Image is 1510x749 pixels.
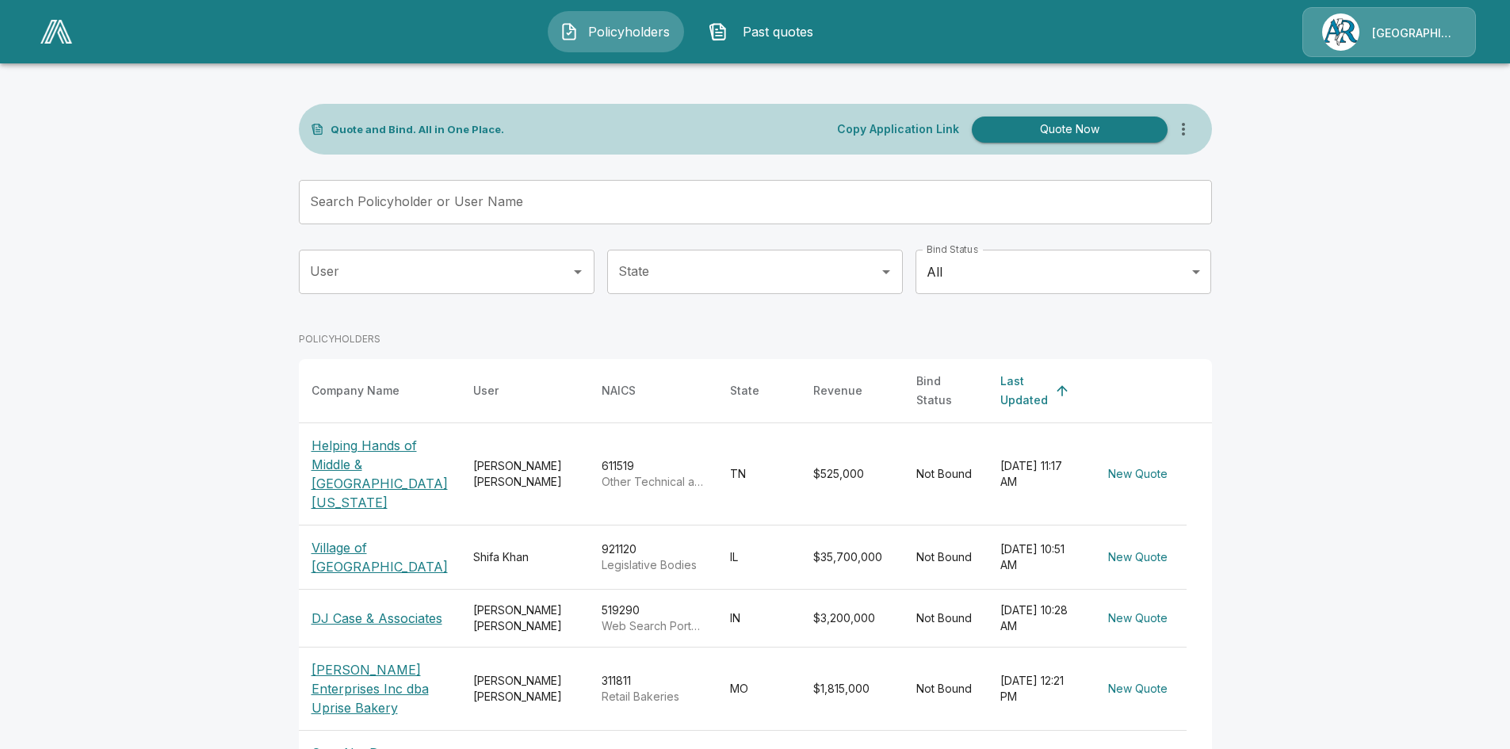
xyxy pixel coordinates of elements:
[927,243,978,256] label: Bind Status
[988,590,1089,648] td: [DATE] 10:28 AM
[331,124,504,135] p: Quote and Bind. All in One Place.
[473,673,576,705] div: [PERSON_NAME] [PERSON_NAME]
[801,648,904,731] td: $1,815,000
[717,648,801,731] td: MO
[560,22,579,41] img: Policyholders Icon
[312,436,448,512] p: Helping Hands of Middle & [GEOGRAPHIC_DATA][US_STATE]
[730,381,759,400] div: State
[1102,460,1174,489] button: New Quote
[567,261,589,283] button: Open
[1168,113,1199,145] button: more
[717,423,801,525] td: TN
[972,117,1168,143] button: Quote Now
[602,541,705,573] div: 921120
[904,648,988,731] td: Not Bound
[602,689,705,705] p: Retail Bakeries
[312,609,442,628] p: DJ Case & Associates
[602,602,705,634] div: 519290
[988,648,1089,731] td: [DATE] 12:21 PM
[312,660,448,717] p: [PERSON_NAME] Enterprises Inc dba Uprise Bakery
[473,549,576,565] div: Shifa Khan
[734,22,821,41] span: Past quotes
[801,525,904,590] td: $35,700,000
[709,22,728,41] img: Past quotes Icon
[1000,372,1048,410] div: Last Updated
[312,538,448,576] p: Village of [GEOGRAPHIC_DATA]
[40,20,72,44] img: AA Logo
[904,359,988,423] th: Bind Status
[1102,604,1174,633] button: New Quote
[299,332,380,346] p: POLICYHOLDERS
[813,381,862,400] div: Revenue
[312,381,399,400] div: Company Name
[801,590,904,648] td: $3,200,000
[473,381,499,400] div: User
[904,423,988,525] td: Not Bound
[988,525,1089,590] td: [DATE] 10:51 AM
[916,250,1211,294] div: All
[602,673,705,705] div: 311811
[904,590,988,648] td: Not Bound
[1102,543,1174,572] button: New Quote
[602,474,705,490] p: Other Technical and Trade Schools
[904,525,988,590] td: Not Bound
[717,525,801,590] td: IL
[602,381,636,400] div: NAICS
[988,423,1089,525] td: [DATE] 11:17 AM
[602,618,705,634] p: Web Search Portals and All Other Information Services
[717,590,801,648] td: IN
[1102,674,1174,704] button: New Quote
[837,124,959,135] p: Copy Application Link
[473,602,576,634] div: [PERSON_NAME] [PERSON_NAME]
[875,261,897,283] button: Open
[801,423,904,525] td: $525,000
[473,458,576,490] div: [PERSON_NAME] [PERSON_NAME]
[548,11,684,52] button: Policyholders IconPolicyholders
[585,22,672,41] span: Policyholders
[602,458,705,490] div: 611519
[965,117,1168,143] a: Quote Now
[602,557,705,573] p: Legislative Bodies
[697,11,833,52] button: Past quotes IconPast quotes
